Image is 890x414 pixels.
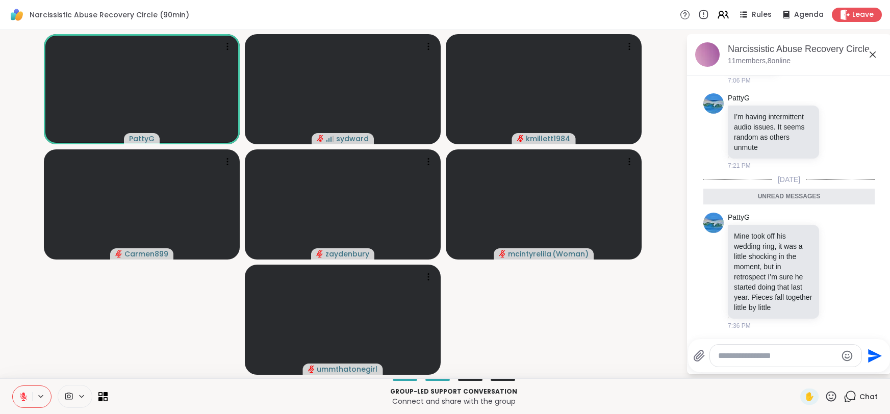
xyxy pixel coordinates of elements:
span: ummthatonegirl [317,364,378,374]
p: Group-led support conversation [114,387,794,396]
span: sydward [336,134,369,144]
span: audio-muted [317,135,324,142]
a: PattyG [728,213,750,223]
span: kmillett1984 [526,134,571,144]
img: ShareWell Logomark [8,6,26,23]
span: 7:21 PM [728,161,751,170]
span: 7:36 PM [728,321,751,330]
span: Carmen899 [124,249,168,259]
span: audio-muted [316,250,323,257]
p: I’m having intermittent audio issues. It seems random as others unmute [734,112,813,152]
span: audio-muted [517,135,524,142]
span: Leave [852,10,874,20]
img: https://sharewell-space-live.sfo3.digitaloceanspaces.com/user-generated/b8d3f3a7-9067-4310-8616-1... [703,213,724,233]
span: [DATE] [772,174,806,185]
span: ✋ [804,391,815,403]
span: zaydenbury [325,249,369,259]
span: audio-muted [308,366,315,373]
span: Agenda [794,10,824,20]
span: audio-muted [499,250,506,257]
span: PattyG [129,134,155,144]
p: 11 members, 8 online [728,56,791,66]
p: Connect and share with the group [114,396,794,406]
img: https://sharewell-space-live.sfo3.digitaloceanspaces.com/user-generated/b8d3f3a7-9067-4310-8616-1... [703,93,724,114]
span: Rules [752,10,772,20]
div: Narcissistic Abuse Recovery Circle (90min), [DATE] [728,43,883,56]
span: audio-muted [115,250,122,257]
a: PattyG [728,93,750,103]
div: Unread messages [703,189,875,205]
span: 7:06 PM [728,76,751,85]
p: Mine took off his wedding ring, it was a little shocking in the moment, but in retrospect I’m sur... [734,231,813,313]
span: Chat [859,392,878,402]
span: Narcissistic Abuse Recovery Circle (90min) [30,10,189,20]
span: mcintyrelila [508,249,551,259]
img: Narcissistic Abuse Recovery Circle (90min), Sep 14 [695,42,720,67]
button: Send [862,344,885,367]
textarea: Type your message [718,351,837,361]
span: ( Woman ) [552,249,589,259]
button: Emoji picker [841,350,853,362]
